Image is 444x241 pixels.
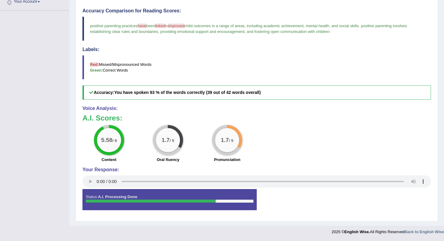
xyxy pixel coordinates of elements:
span: to [165,24,169,28]
b: Green: [90,68,103,72]
small: / 6 [112,139,117,143]
b: A.I. Scores: [82,114,122,122]
strong: English Wise. [344,230,370,234]
b: Red: [90,62,99,67]
span: including academic achievement [247,24,304,28]
big: 1.7 [162,137,170,143]
span: and fostering open communication with children [247,29,330,34]
big: 5.58 [101,137,112,143]
span: , [329,24,330,28]
span: improved [168,24,184,28]
b: You have spoken 93 % of the words correctly (39 out of 42 words overall) [114,90,261,95]
span: , [158,29,159,34]
small: / 5 [170,139,174,143]
h4: Labels: [82,47,431,52]
small: / 5 [229,139,233,143]
span: been [146,24,155,28]
span: positive parenting involves establishing clear rules and boundaries [90,24,408,34]
span: providing emotional support and encouragement [160,29,245,34]
label: Content [101,157,116,162]
span: , [245,29,246,34]
h4: Accuracy Comparison for Reading Scores: [82,8,431,14]
span: child outcomes in a range of areas [185,24,245,28]
span: linked [155,24,165,28]
strong: A.I. Processing Done [98,194,137,199]
a: Back to English Wise [404,230,444,234]
span: mental health [306,24,329,28]
h5: Accuracy: [82,85,431,100]
span: , [304,24,305,28]
span: have [138,24,146,28]
span: , [245,24,246,28]
big: 1.7 [221,137,229,143]
label: Pronunciation [214,157,240,162]
span: and social skills [331,24,359,28]
label: Oral fluency [157,157,179,162]
h4: Your Response: [82,167,431,172]
h4: Voice Analysis: [82,106,431,111]
div: Status: [82,189,257,210]
blockquote: Missed/Mispronounced Words Correct Words [82,55,431,79]
div: 2025 © All Rights Reserved [332,226,444,235]
span: positive parenting practices [90,24,138,28]
span: . [359,24,360,28]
